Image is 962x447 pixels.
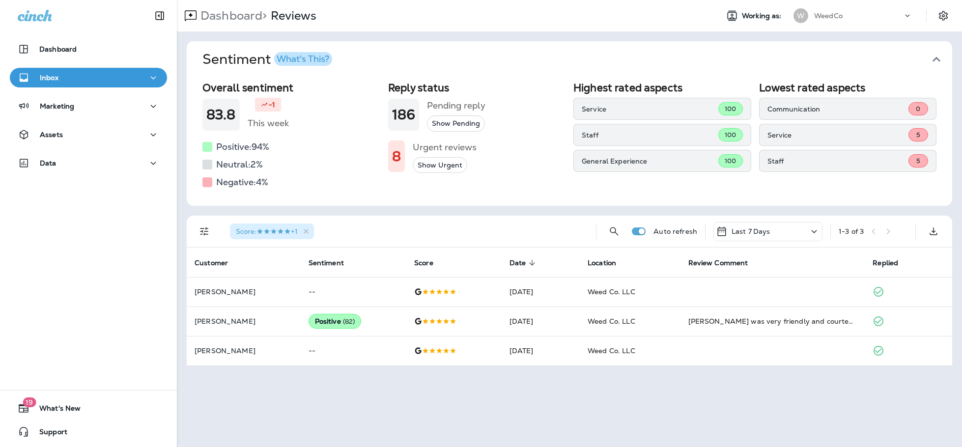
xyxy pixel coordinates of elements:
[248,115,289,131] h5: This week
[588,258,629,267] span: Location
[23,397,36,407] span: 19
[216,157,263,172] h5: Neutral: 2 %
[230,223,314,239] div: Score:5 Stars+1
[604,222,624,241] button: Search Reviews
[502,277,580,307] td: [DATE]
[392,148,401,165] h1: 8
[40,102,74,110] p: Marketing
[916,131,920,139] span: 5
[10,422,167,442] button: Support
[916,105,920,113] span: 0
[10,68,167,87] button: Inbox
[343,317,355,326] span: ( 82 )
[839,227,864,235] div: 1 - 3 of 3
[29,428,67,440] span: Support
[309,314,362,329] div: Positive
[40,74,58,82] p: Inbox
[732,227,770,235] p: Last 7 Days
[688,316,857,326] div: Gina was very friendly and courteous. She did what was needed and made sure that it was done corr...
[502,336,580,365] td: [DATE]
[10,153,167,173] button: Data
[582,105,718,113] p: Service
[197,8,267,23] p: Dashboard >
[502,307,580,336] td: [DATE]
[195,222,214,241] button: Filters
[413,157,467,173] button: Show Urgent
[793,8,808,23] div: W
[39,45,77,53] p: Dashboard
[688,258,761,267] span: Review Comment
[767,157,909,165] p: Staff
[195,259,228,267] span: Customer
[767,105,909,113] p: Communication
[725,157,736,165] span: 100
[195,317,293,325] p: [PERSON_NAME]
[301,336,406,365] td: --
[725,131,736,139] span: 100
[873,258,911,267] span: Replied
[195,258,241,267] span: Customer
[767,131,909,139] p: Service
[916,157,920,165] span: 5
[277,55,329,63] div: What's This?
[206,107,236,123] h1: 83.8
[653,227,697,235] p: Auto refresh
[10,125,167,144] button: Assets
[40,131,63,139] p: Assets
[934,7,952,25] button: Settings
[187,78,952,206] div: SentimentWhat's This?
[427,115,485,132] button: Show Pending
[269,100,275,110] p: -1
[309,258,357,267] span: Sentiment
[267,8,316,23] p: Reviews
[274,52,332,66] button: What's This?
[388,82,566,94] h2: Reply status
[414,258,446,267] span: Score
[216,139,269,155] h5: Positive: 94 %
[146,6,173,26] button: Collapse Sidebar
[392,107,415,123] h1: 186
[195,288,293,296] p: [PERSON_NAME]
[309,259,344,267] span: Sentiment
[688,259,748,267] span: Review Comment
[588,287,635,296] span: Weed Co. LLC
[924,222,943,241] button: Export as CSV
[873,259,898,267] span: Replied
[509,259,526,267] span: Date
[588,259,616,267] span: Location
[742,12,784,20] span: Working as:
[582,131,718,139] p: Staff
[413,140,477,155] h5: Urgent reviews
[195,41,960,78] button: SentimentWhat's This?
[10,96,167,116] button: Marketing
[759,82,937,94] h2: Lowest rated aspects
[202,82,380,94] h2: Overall sentiment
[414,259,433,267] span: Score
[725,105,736,113] span: 100
[10,39,167,59] button: Dashboard
[195,347,293,355] p: [PERSON_NAME]
[573,82,751,94] h2: Highest rated aspects
[814,12,843,20] p: WeedCo
[588,346,635,355] span: Weed Co. LLC
[202,51,332,68] h1: Sentiment
[10,398,167,418] button: 19What's New
[582,157,718,165] p: General Experience
[301,277,406,307] td: --
[427,98,485,113] h5: Pending reply
[588,317,635,326] span: Weed Co. LLC
[40,159,57,167] p: Data
[216,174,268,190] h5: Negative: 4 %
[29,404,81,416] span: What's New
[236,227,298,236] span: Score : +1
[509,258,539,267] span: Date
